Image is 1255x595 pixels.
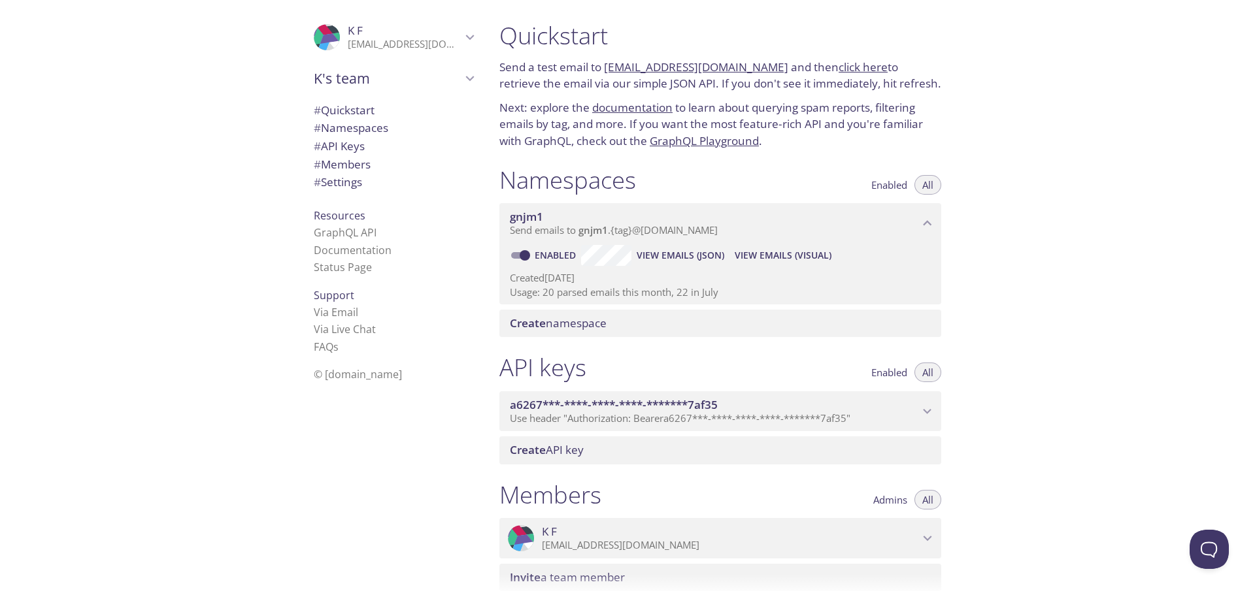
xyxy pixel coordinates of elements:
[314,243,392,257] a: Documentation
[499,59,941,92] p: Send a test email to and then to retrieve the email via our simple JSON API. If you don't see it ...
[499,564,941,591] div: Invite a team member
[510,271,931,285] p: Created [DATE]
[314,120,321,135] span: #
[510,315,607,330] span: namespace
[314,174,362,189] span: Settings
[303,119,484,137] div: Namespaces
[510,442,584,457] span: API key
[314,157,371,172] span: Members
[839,59,888,74] a: click here
[533,249,581,261] a: Enabled
[735,248,831,263] span: View Emails (Visual)
[314,157,321,172] span: #
[499,518,941,558] div: K F
[314,69,461,88] span: K's team
[499,480,601,509] h1: Members
[314,288,354,302] span: Support
[303,155,484,174] div: Members
[631,245,729,266] button: View Emails (JSON)
[314,322,376,336] a: Via Live Chat
[729,245,837,266] button: View Emails (Visual)
[303,61,484,95] div: K's team
[499,165,636,195] h1: Namespaces
[303,137,484,155] div: API Keys
[499,310,941,337] div: Create namespace
[499,99,941,150] p: Next: explore the to learn about querying spam reports, filtering emails by tag, and more. If you...
[542,539,919,552] p: [EMAIL_ADDRESS][DOMAIN_NAME]
[604,59,788,74] a: [EMAIL_ADDRESS][DOMAIN_NAME]
[510,442,546,457] span: Create
[1190,530,1229,569] iframe: Help Scout Beacon - Open
[314,120,388,135] span: Namespaces
[542,524,557,539] span: K F
[314,305,358,319] a: Via Email
[914,362,941,382] button: All
[510,223,718,236] span: Send emails to . {tag} @[DOMAIN_NAME]
[348,38,461,51] p: [EMAIL_ADDRESS][DOMAIN_NAME]
[637,248,724,263] span: View Emails (JSON)
[499,203,941,244] div: gnjm1 namespace
[499,436,941,464] div: Create API Key
[578,223,608,236] span: gnjm1
[510,209,543,224] span: gnjm1
[499,353,586,382] h1: API keys
[303,16,484,59] div: K F
[333,340,339,354] span: s
[510,285,931,299] p: Usage: 20 parsed emails this month, 22 in July
[510,315,546,330] span: Create
[314,225,376,240] a: GraphQL API
[863,175,915,195] button: Enabled
[499,21,941,50] h1: Quickstart
[314,367,402,381] span: © [DOMAIN_NAME]
[650,133,759,148] a: GraphQL Playground
[314,138,365,153] span: API Keys
[314,260,372,274] a: Status Page
[863,362,915,382] button: Enabled
[348,23,363,38] span: K F
[314,103,321,118] span: #
[314,174,321,189] span: #
[303,101,484,120] div: Quickstart
[865,490,915,509] button: Admins
[914,490,941,509] button: All
[314,138,321,153] span: #
[314,208,365,223] span: Resources
[592,100,673,115] a: documentation
[314,340,339,354] a: FAQ
[314,103,375,118] span: Quickstart
[303,173,484,191] div: Team Settings
[914,175,941,195] button: All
